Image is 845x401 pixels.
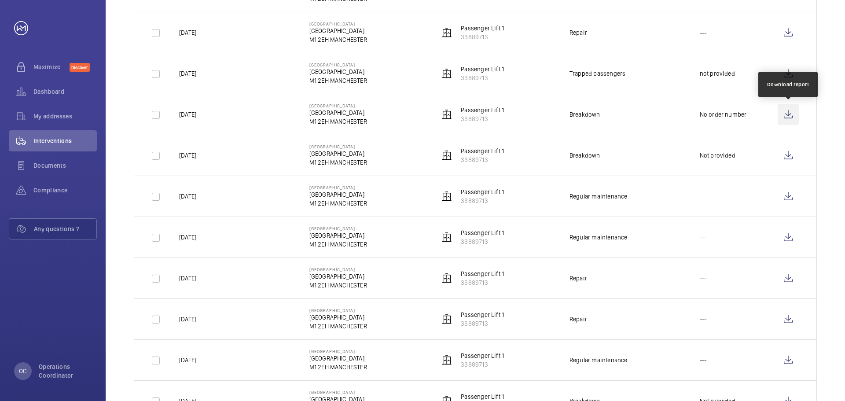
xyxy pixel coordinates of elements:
[309,308,367,313] p: [GEOGRAPHIC_DATA]
[700,356,707,364] p: ---
[461,196,504,205] p: 33889713
[179,110,196,119] p: [DATE]
[309,363,367,372] p: M1 2EH MANCHESTER
[309,158,367,167] p: M1 2EH MANCHESTER
[700,274,707,283] p: ---
[33,63,70,71] span: Maximize
[461,114,504,123] p: 33889713
[309,199,367,208] p: M1 2EH MANCHESTER
[461,319,504,328] p: 33889713
[700,110,747,119] p: No order number
[309,35,367,44] p: M1 2EH MANCHESTER
[461,106,504,114] p: Passenger Lift 1
[309,313,367,322] p: [GEOGRAPHIC_DATA]
[309,267,367,272] p: [GEOGRAPHIC_DATA]
[441,191,452,202] img: elevator.svg
[309,67,367,76] p: [GEOGRAPHIC_DATA]
[309,322,367,331] p: M1 2EH MANCHESTER
[309,144,367,149] p: [GEOGRAPHIC_DATA]
[461,269,504,278] p: Passenger Lift 1
[33,161,97,170] span: Documents
[309,76,367,85] p: M1 2EH MANCHESTER
[461,351,504,360] p: Passenger Lift 1
[461,278,504,287] p: 33889713
[309,226,367,231] p: [GEOGRAPHIC_DATA]
[441,314,452,324] img: elevator.svg
[569,28,587,37] div: Repair
[700,69,735,78] p: not provided
[700,151,735,160] p: Not provided
[767,81,809,88] div: Download report
[461,33,504,41] p: 33889713
[179,356,196,364] p: [DATE]
[569,274,587,283] div: Repair
[179,192,196,201] p: [DATE]
[179,233,196,242] p: [DATE]
[700,233,707,242] p: ---
[309,103,367,108] p: [GEOGRAPHIC_DATA]
[569,356,627,364] div: Regular maintenance
[179,274,196,283] p: [DATE]
[461,74,504,82] p: 33889713
[461,65,504,74] p: Passenger Lift 1
[461,24,504,33] p: Passenger Lift 1
[461,392,504,401] p: Passenger Lift 1
[441,27,452,38] img: elevator.svg
[461,228,504,237] p: Passenger Lift 1
[309,349,367,354] p: [GEOGRAPHIC_DATA]
[569,315,587,324] div: Repair
[179,28,196,37] p: [DATE]
[700,192,707,201] p: ---
[309,117,367,126] p: M1 2EH MANCHESTER
[461,237,504,246] p: 33889713
[569,69,625,78] div: Trapped passengers
[569,151,600,160] div: Breakdown
[441,273,452,283] img: elevator.svg
[441,150,452,161] img: elevator.svg
[33,136,97,145] span: Interventions
[34,224,96,233] span: Any questions ?
[309,62,367,67] p: [GEOGRAPHIC_DATA]
[309,272,367,281] p: [GEOGRAPHIC_DATA]
[309,390,367,395] p: [GEOGRAPHIC_DATA]
[309,281,367,290] p: M1 2EH MANCHESTER
[569,233,627,242] div: Regular maintenance
[39,362,92,380] p: Operations Coordinator
[309,240,367,249] p: M1 2EH MANCHESTER
[569,192,627,201] div: Regular maintenance
[309,231,367,240] p: [GEOGRAPHIC_DATA]
[33,186,97,195] span: Compliance
[441,109,452,120] img: elevator.svg
[461,360,504,369] p: 33889713
[309,149,367,158] p: [GEOGRAPHIC_DATA]
[309,190,367,199] p: [GEOGRAPHIC_DATA]
[461,310,504,319] p: Passenger Lift 1
[33,112,97,121] span: My addresses
[309,185,367,190] p: [GEOGRAPHIC_DATA]
[309,26,367,35] p: [GEOGRAPHIC_DATA]
[33,87,97,96] span: Dashboard
[441,68,452,79] img: elevator.svg
[309,354,367,363] p: [GEOGRAPHIC_DATA]
[179,69,196,78] p: [DATE]
[441,232,452,243] img: elevator.svg
[179,151,196,160] p: [DATE]
[70,63,90,72] span: Discover
[179,315,196,324] p: [DATE]
[700,28,707,37] p: ---
[700,315,707,324] p: ---
[461,188,504,196] p: Passenger Lift 1
[309,21,367,26] p: [GEOGRAPHIC_DATA]
[461,147,504,155] p: Passenger Lift 1
[569,110,600,119] div: Breakdown
[19,367,26,375] p: OC
[441,355,452,365] img: elevator.svg
[309,108,367,117] p: [GEOGRAPHIC_DATA]
[461,155,504,164] p: 33889713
